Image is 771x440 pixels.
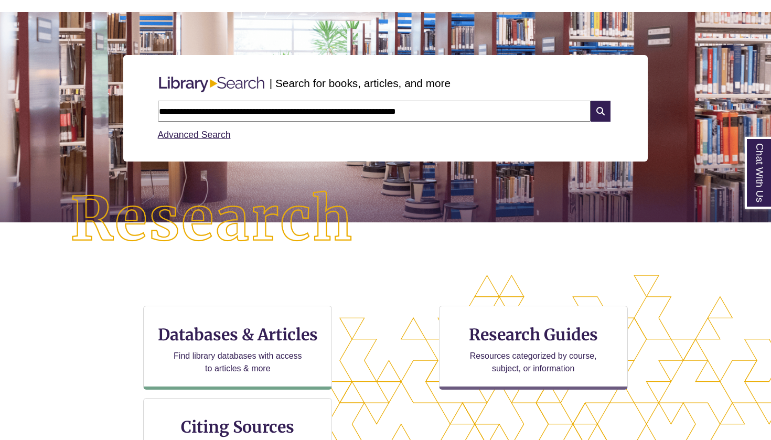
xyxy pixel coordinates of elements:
[143,306,332,390] a: Databases & Articles Find library databases with access to articles & more
[465,350,602,375] p: Resources categorized by course, subject, or information
[169,350,306,375] p: Find library databases with access to articles & more
[39,159,386,280] img: Research
[152,325,323,345] h3: Databases & Articles
[448,325,619,345] h3: Research Guides
[270,75,451,91] p: | Search for books, articles, and more
[174,417,302,437] h3: Citing Sources
[158,130,231,140] a: Advanced Search
[439,306,628,390] a: Research Guides Resources categorized by course, subject, or information
[591,101,611,122] i: Search
[154,72,270,96] img: Libary Search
